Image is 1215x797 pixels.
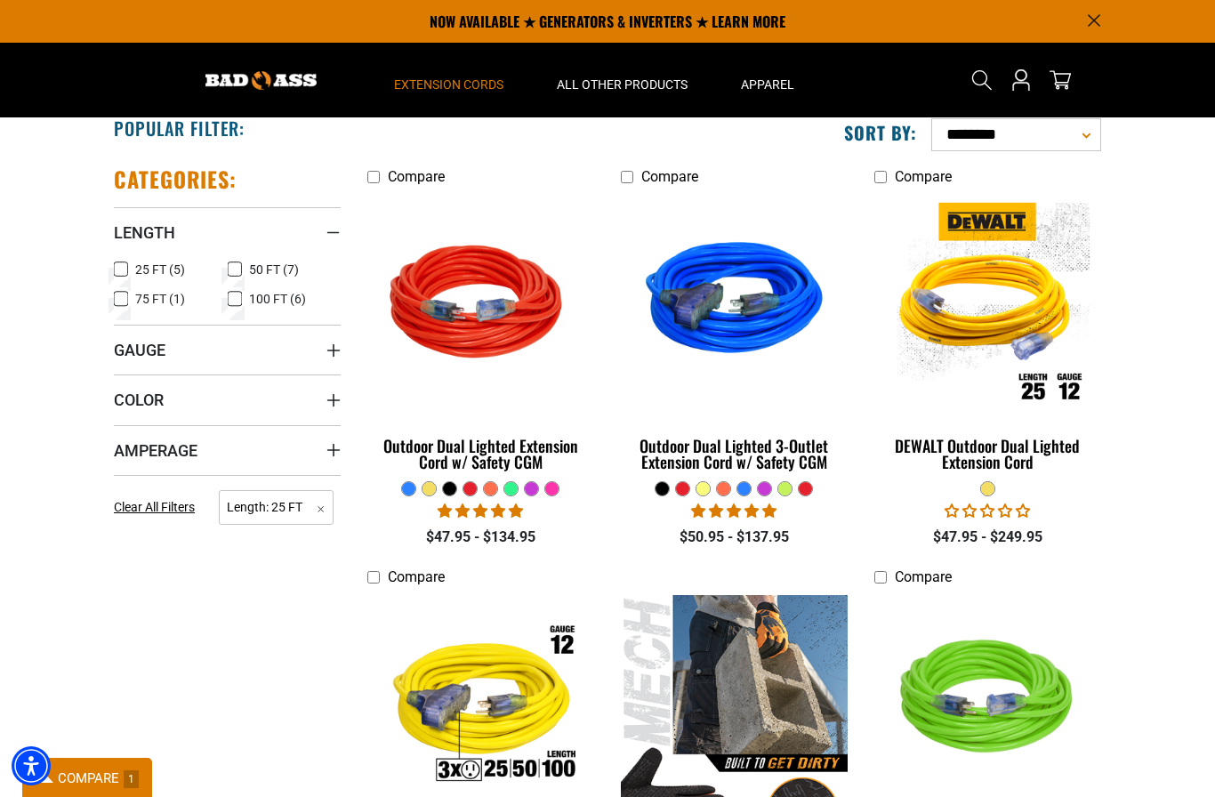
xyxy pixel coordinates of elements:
summary: Gauge [114,325,341,374]
span: Clear All Filters [114,500,195,514]
span: Color [114,390,164,410]
div: DEWALT Outdoor Dual Lighted Extension Cord [874,438,1101,470]
span: Length [114,222,175,243]
span: Compare [388,568,445,585]
a: blue Outdoor Dual Lighted 3-Outlet Extension Cord w/ Safety CGM [621,194,848,480]
span: Compare [895,568,952,585]
span: All Other Products [557,76,688,93]
summary: Extension Cords [367,43,530,117]
a: cart [1046,69,1074,91]
img: Red [369,203,593,407]
span: Compare [388,168,445,185]
div: $50.95 - $137.95 [621,527,848,548]
span: 50 FT (7) [249,263,299,276]
span: Compare [895,168,952,185]
span: Apparel [741,76,794,93]
img: blue [622,203,846,407]
div: Accessibility Menu [12,746,51,785]
span: 4.83 stars [438,503,523,519]
div: $47.95 - $249.95 [874,527,1101,548]
a: Length: 25 FT [219,498,334,515]
summary: Color [114,374,341,424]
summary: Search [968,66,996,94]
span: 1 [124,770,139,788]
span: Gauge [114,340,165,360]
summary: Amperage [114,425,341,475]
span: 25 FT (5) [135,263,185,276]
span: Length: 25 FT [219,490,334,525]
summary: All Other Products [530,43,714,117]
span: Extension Cords [394,76,503,93]
label: Sort by: [844,121,917,144]
img: DEWALT Outdoor Dual Lighted Extension Cord [875,203,1099,407]
span: 0.00 stars [945,503,1030,519]
a: Open this option [1007,43,1035,117]
span: 75 FT (1) [135,293,185,305]
span: 100 FT (6) [249,293,306,305]
span: 4.80 stars [691,503,776,519]
div: Outdoor Dual Lighted 3-Outlet Extension Cord w/ Safety CGM [621,438,848,470]
summary: Length [114,207,341,257]
img: Bad Ass Extension Cords [205,71,317,90]
a: DEWALT Outdoor Dual Lighted Extension Cord DEWALT Outdoor Dual Lighted Extension Cord [874,194,1101,480]
h2: Popular Filter: [114,117,245,140]
a: Red Outdoor Dual Lighted Extension Cord w/ Safety CGM [367,194,594,480]
summary: Apparel [714,43,821,117]
div: $47.95 - $134.95 [367,527,594,548]
a: Clear All Filters [114,498,202,517]
span: COMPARE [58,770,119,786]
span: Compare [641,168,698,185]
div: Outdoor Dual Lighted Extension Cord w/ Safety CGM [367,438,594,470]
span: Amperage [114,440,197,461]
h2: Categories: [114,165,237,193]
